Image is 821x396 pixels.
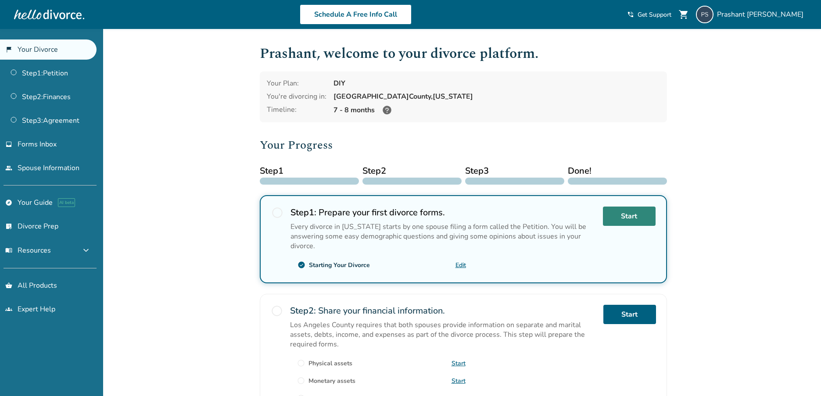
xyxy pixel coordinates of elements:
[290,207,596,218] h2: Prepare your first divorce forms.
[5,164,12,171] span: people
[452,359,466,367] a: Start
[603,305,656,324] a: Start
[260,43,667,64] h1: Prashant , welcome to your divorce platform.
[333,105,660,115] div: 7 - 8 months
[290,305,316,317] strong: Step 2 :
[717,10,807,19] span: Prashant [PERSON_NAME]
[309,261,370,269] div: Starting Your Divorce
[5,223,12,230] span: list_alt_check
[260,136,667,154] h2: Your Progress
[290,305,596,317] h2: Share your financial information.
[298,261,305,269] span: check_circle
[568,164,667,178] span: Done!
[627,11,634,18] span: phone_in_talk
[465,164,564,178] span: Step 3
[333,78,660,88] div: DIY
[678,9,689,20] span: shopping_cart
[267,92,326,101] div: You're divorcing in:
[5,141,12,148] span: inbox
[267,78,326,88] div: Your Plan:
[18,139,57,149] span: Forms Inbox
[260,164,359,178] span: Step 1
[271,207,283,219] span: radio_button_unchecked
[5,247,12,254] span: menu_book
[267,105,326,115] div: Timeline:
[290,222,596,251] p: Every divorce in [US_STATE] starts by one spouse filing a form called the Petition. You will be a...
[297,359,305,367] span: radio_button_unchecked
[308,359,352,367] div: Physical assets
[81,245,91,256] span: expand_more
[5,46,12,53] span: flag_2
[290,320,596,349] p: Los Angeles County requires that both spouses provide information on separate and marital assets,...
[297,377,305,385] span: radio_button_unchecked
[300,4,412,25] a: Schedule A Free Info Call
[638,11,671,19] span: Get Support
[362,164,462,178] span: Step 2
[603,207,656,226] a: Start
[452,377,466,385] a: Start
[5,306,12,313] span: groups
[271,305,283,317] span: radio_button_unchecked
[5,199,12,206] span: explore
[455,261,466,269] a: Edit
[308,377,355,385] div: Monetary assets
[5,246,51,255] span: Resources
[333,92,660,101] div: [GEOGRAPHIC_DATA] County, [US_STATE]
[58,198,75,207] span: AI beta
[5,282,12,289] span: shopping_basket
[290,207,316,218] strong: Step 1 :
[696,6,713,23] img: psengar005@gmail.com
[627,11,671,19] a: phone_in_talkGet Support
